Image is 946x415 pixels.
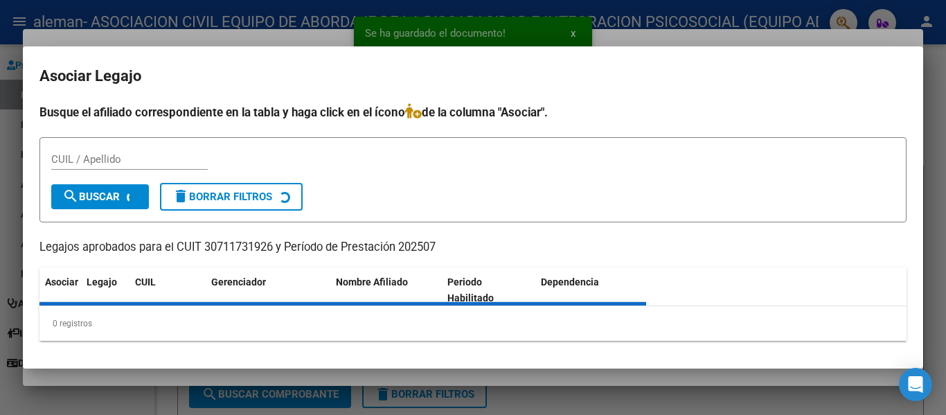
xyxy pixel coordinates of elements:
datatable-header-cell: CUIL [130,267,206,313]
button: Buscar [51,184,149,209]
datatable-header-cell: Asociar [39,267,81,313]
datatable-header-cell: Gerenciador [206,267,330,313]
button: Borrar Filtros [160,183,303,211]
span: Legajo [87,276,117,288]
datatable-header-cell: Dependencia [535,267,647,313]
datatable-header-cell: Legajo [81,267,130,313]
span: Periodo Habilitado [447,276,494,303]
mat-icon: search [62,188,79,204]
p: Legajos aprobados para el CUIT 30711731926 y Período de Prestación 202507 [39,239,907,256]
mat-icon: delete [172,188,189,204]
h2: Asociar Legajo [39,63,907,89]
span: Asociar [45,276,78,288]
div: Open Intercom Messenger [899,368,932,401]
span: CUIL [135,276,156,288]
datatable-header-cell: Nombre Afiliado [330,267,442,313]
span: Buscar [62,191,120,203]
span: Dependencia [541,276,599,288]
span: Nombre Afiliado [336,276,408,288]
span: Gerenciador [211,276,266,288]
h4: Busque el afiliado correspondiente en la tabla y haga click en el ícono de la columna "Asociar". [39,103,907,121]
span: Borrar Filtros [172,191,272,203]
div: 0 registros [39,306,907,341]
datatable-header-cell: Periodo Habilitado [442,267,535,313]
